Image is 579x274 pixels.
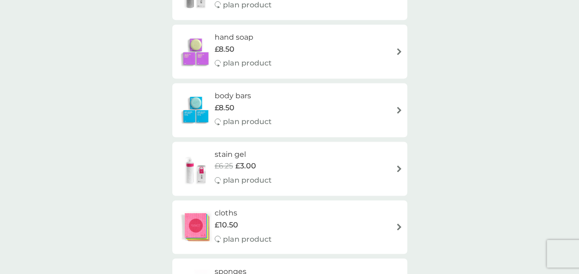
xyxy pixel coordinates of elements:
img: arrow right [396,107,403,113]
img: arrow right [396,48,403,55]
span: £3.00 [235,160,256,172]
img: hand soap [177,36,215,68]
span: £8.50 [215,43,234,55]
p: plan product [223,174,272,186]
p: plan product [223,116,272,128]
h6: cloths [215,207,272,219]
span: £8.50 [215,102,234,114]
h6: body bars [215,90,272,102]
img: body bars [177,94,215,126]
span: £6.25 [215,160,233,172]
img: stain gel [177,152,215,185]
img: arrow right [396,165,403,172]
img: arrow right [396,223,403,230]
p: plan product [223,57,272,69]
p: plan product [223,233,272,245]
img: cloths [177,211,215,243]
h6: stain gel [215,149,272,161]
span: £10.50 [215,219,238,231]
h6: hand soap [215,31,272,43]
